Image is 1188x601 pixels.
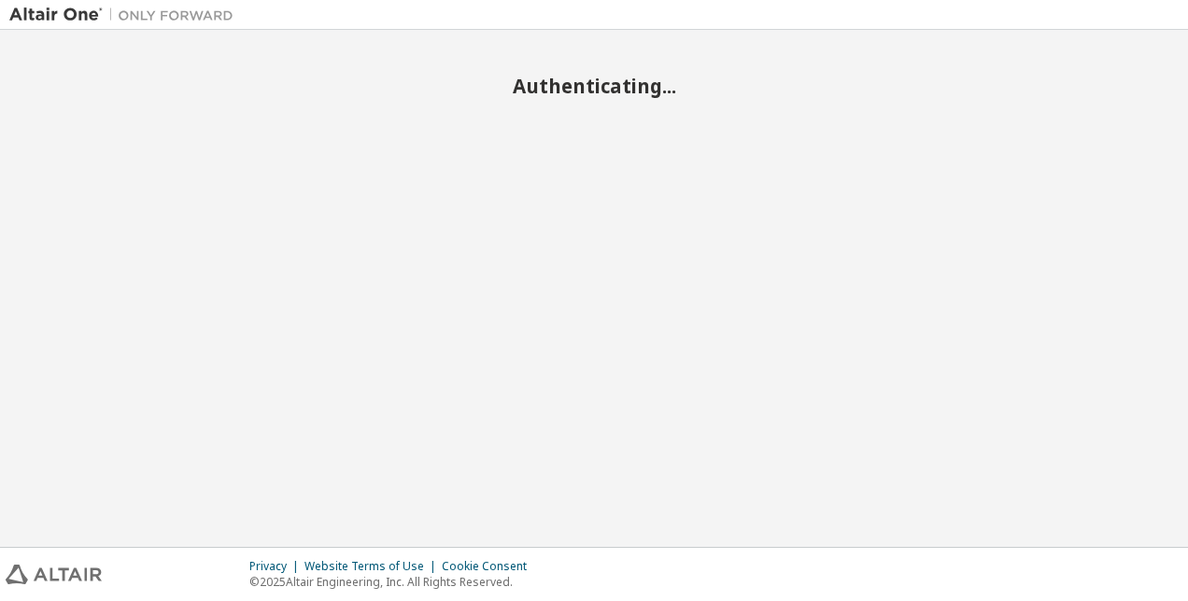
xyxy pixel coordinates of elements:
div: Cookie Consent [442,559,538,574]
p: © 2025 Altair Engineering, Inc. All Rights Reserved. [249,574,538,590]
img: Altair One [9,6,243,24]
img: altair_logo.svg [6,565,102,584]
h2: Authenticating... [9,74,1179,98]
div: Privacy [249,559,304,574]
div: Website Terms of Use [304,559,442,574]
